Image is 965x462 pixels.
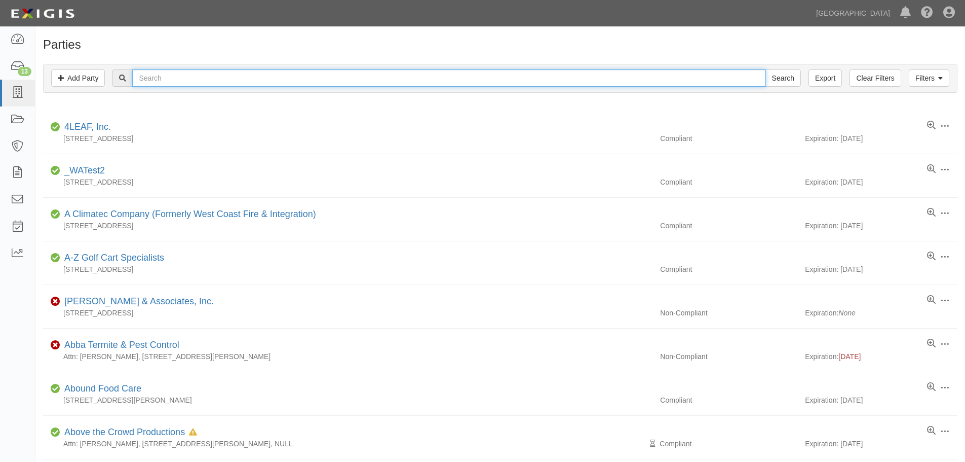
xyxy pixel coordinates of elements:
[652,351,805,362] div: Non-Compliant
[765,69,801,87] input: Search
[43,351,652,362] div: Attn: [PERSON_NAME], [STREET_ADDRESS][PERSON_NAME]
[64,122,111,132] a: 4LEAF, Inc.
[132,69,765,87] input: Search
[64,427,185,437] a: Above the Crowd Productions
[43,439,652,449] div: Attn: [PERSON_NAME], [STREET_ADDRESS][PERSON_NAME], NULL
[43,264,652,274] div: [STREET_ADDRESS]
[927,382,936,393] a: View results summary
[60,164,105,177] div: _WATest2
[51,429,60,436] i: Compliant
[652,264,805,274] div: Compliant
[60,121,111,134] div: 4LEAF, Inc.
[927,339,936,349] a: View results summary
[652,439,805,449] div: Compliant
[51,298,60,305] i: Non-Compliant
[805,264,957,274] div: Expiration: [DATE]
[51,211,60,218] i: Compliant
[927,164,936,174] a: View results summary
[811,3,895,23] a: [GEOGRAPHIC_DATA]
[805,177,957,187] div: Expiration: [DATE]
[927,121,936,131] a: View results summary
[60,339,179,352] div: Abba Termite & Pest Control
[51,385,60,393] i: Compliant
[927,208,936,218] a: View results summary
[652,177,805,187] div: Compliant
[64,340,179,350] a: Abba Termite & Pest Control
[18,67,31,76] div: 13
[64,296,214,306] a: [PERSON_NAME] & Associates, Inc.
[650,440,655,447] i: Pending Review
[808,69,842,87] a: Export
[921,7,933,19] i: Help Center - Complianz
[8,5,78,23] img: logo-5460c22ac91f19d4615b14bd174203de0afe785f0fc80cf4dbbc73dc1793850b.png
[927,295,936,305] a: View results summary
[805,133,957,144] div: Expiration: [DATE]
[43,177,652,187] div: [STREET_ADDRESS]
[60,252,164,265] div: A-Z Golf Cart Specialists
[51,255,60,262] i: Compliant
[189,429,197,436] i: In Default since 08/05/2025
[927,252,936,262] a: View results summary
[43,221,652,231] div: [STREET_ADDRESS]
[60,208,316,221] div: A Climatec Company (Formerly West Coast Fire & Integration)
[60,382,141,396] div: Abound Food Care
[652,395,805,405] div: Compliant
[838,352,861,361] span: [DATE]
[850,69,901,87] a: Clear Filters
[51,342,60,349] i: Non-Compliant
[805,221,957,231] div: Expiration: [DATE]
[805,439,957,449] div: Expiration: [DATE]
[805,308,957,318] div: Expiration:
[64,165,105,175] a: _WATest2
[652,308,805,318] div: Non-Compliant
[43,133,652,144] div: [STREET_ADDRESS]
[64,253,164,263] a: A-Z Golf Cart Specialists
[909,69,949,87] a: Filters
[51,69,105,87] a: Add Party
[51,167,60,174] i: Compliant
[805,395,957,405] div: Expiration: [DATE]
[838,309,855,317] i: None
[652,221,805,231] div: Compliant
[43,395,652,405] div: [STREET_ADDRESS][PERSON_NAME]
[60,295,214,308] div: A.J. Kirkwood & Associates, Inc.
[64,383,141,394] a: Abound Food Care
[652,133,805,144] div: Compliant
[805,351,957,362] div: Expiration:
[43,308,652,318] div: [STREET_ADDRESS]
[43,38,957,51] h1: Parties
[60,426,197,439] div: Above the Crowd Productions
[64,209,316,219] a: A Climatec Company (Formerly West Coast Fire & Integration)
[927,426,936,436] a: View results summary
[51,124,60,131] i: Compliant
